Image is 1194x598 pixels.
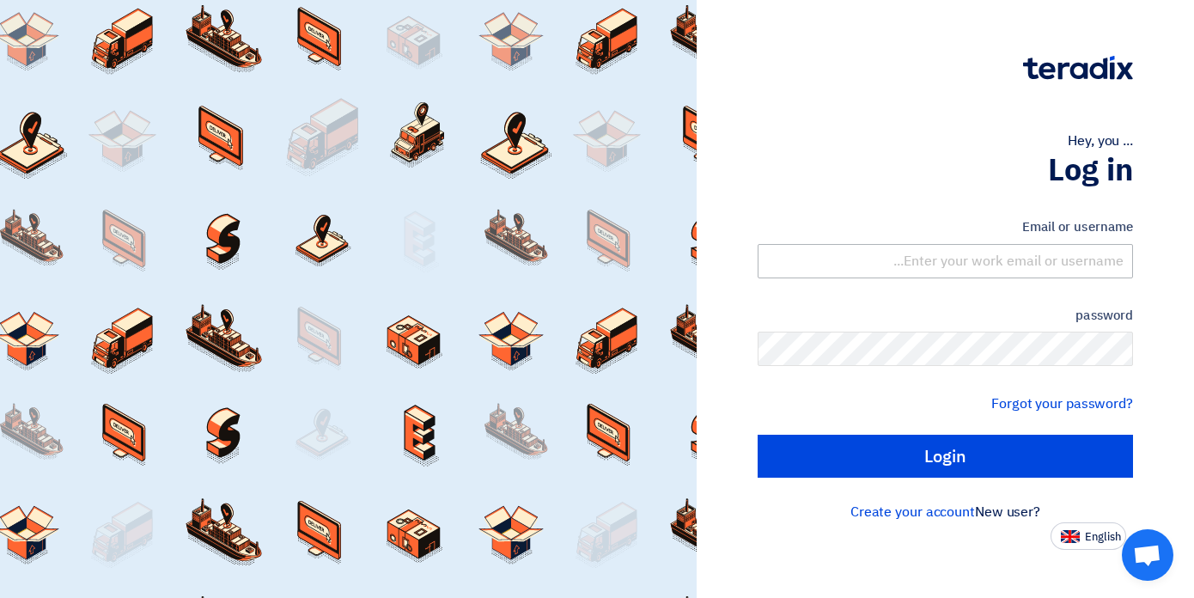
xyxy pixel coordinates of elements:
[975,502,1040,522] font: New user?
[1023,56,1133,80] img: Teradix logo
[1068,131,1133,151] font: Hey, you ...
[850,502,975,522] a: Create your account
[1048,147,1133,193] font: Log in
[1122,529,1173,581] div: Open chat
[758,435,1133,478] input: Login
[1075,306,1133,325] font: password
[1061,530,1080,543] img: en-US.png
[1022,217,1133,236] font: Email or username
[1051,522,1126,550] button: English
[991,394,1133,414] a: Forgot your password?
[1085,528,1121,545] font: English
[758,244,1133,278] input: Enter your work email or username...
